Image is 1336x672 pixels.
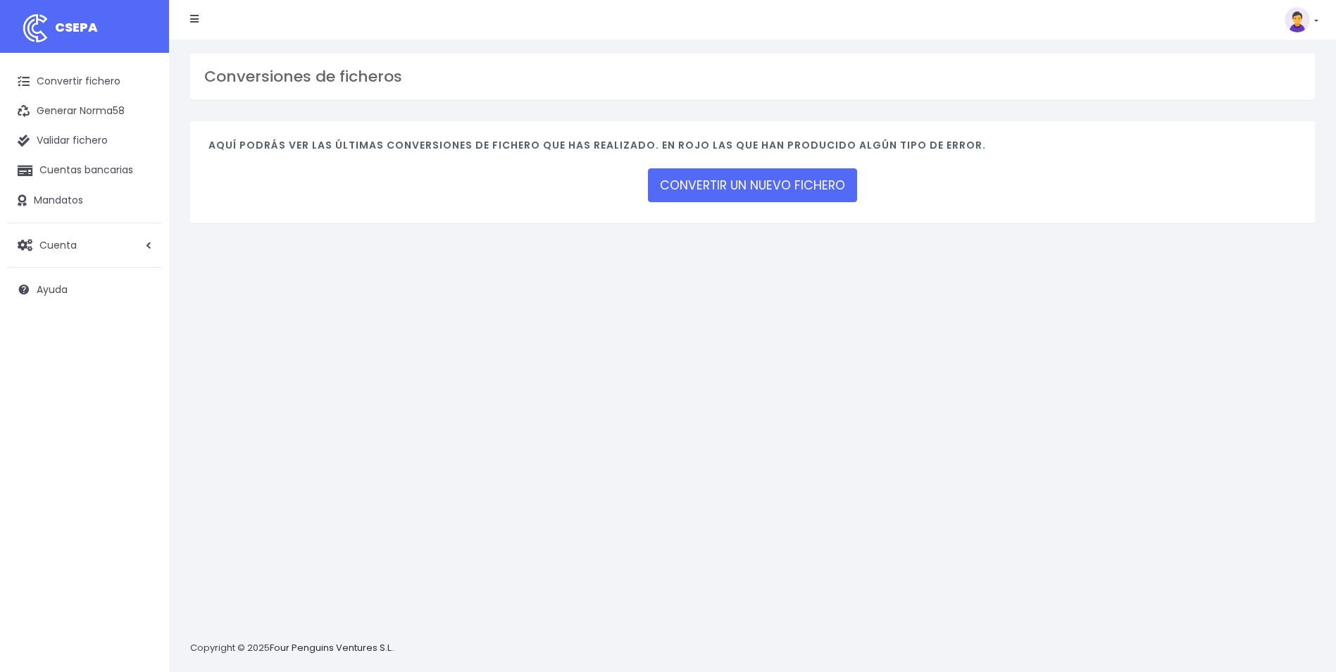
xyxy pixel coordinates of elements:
[7,186,162,216] a: Mandatos
[204,68,1301,86] h3: Conversiones de ficheros
[7,126,162,156] a: Validar fichero
[7,97,162,126] a: Generar Norma58
[7,275,162,304] a: Ayuda
[39,237,77,251] span: Cuenta
[270,641,393,654] a: Four Penguins Ventures S.L.
[648,168,857,202] a: CONVERTIR UN NUEVO FICHERO
[55,18,98,36] span: CSEPA
[1285,7,1310,32] img: profile
[7,67,162,97] a: Convertir fichero
[7,230,162,260] a: Cuenta
[7,156,162,185] a: Cuentas bancarias
[37,282,68,297] span: Ayuda
[18,11,53,46] img: logo
[208,139,1297,158] h4: Aquí podrás ver las últimas conversiones de fichero que has realizado. En rojo las que han produc...
[190,641,395,656] p: Copyright © 2025 .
